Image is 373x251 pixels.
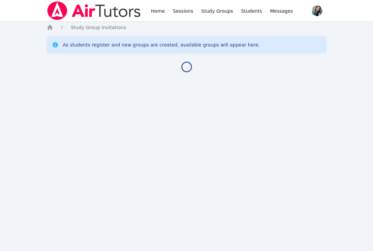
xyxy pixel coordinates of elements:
[63,41,260,48] div: As students register and new groups are created, available groups will appear here.
[47,24,326,31] nav: Breadcrumb
[71,24,126,31] a: Study Group Invitations
[47,1,141,20] img: Air Tutors
[71,25,126,30] span: Study Group Invitations
[270,8,293,14] span: Messages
